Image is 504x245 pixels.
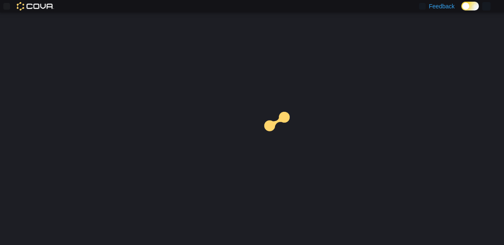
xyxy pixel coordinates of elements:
img: Cova [17,2,54,10]
img: cova-loader [252,106,315,168]
input: Dark Mode [461,2,479,10]
span: Dark Mode [461,10,462,11]
span: Feedback [429,2,455,10]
